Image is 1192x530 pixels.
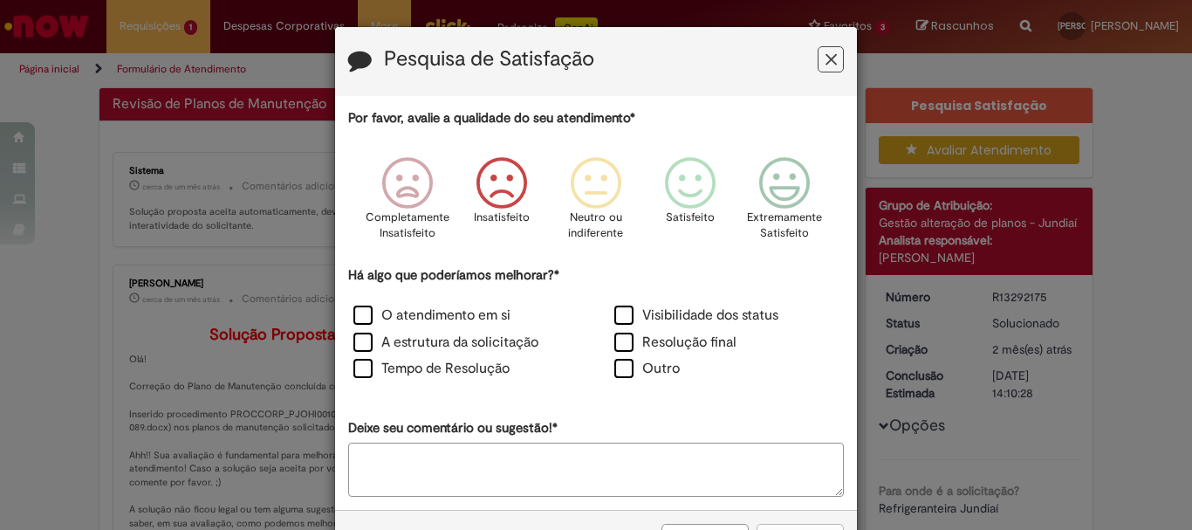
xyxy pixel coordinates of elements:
[457,144,546,264] div: Insatisfeito
[348,109,635,127] label: Por favor, avalie a qualidade do seu atendimento*
[646,144,735,264] div: Satisfeito
[384,48,594,71] label: Pesquisa de Satisfação
[353,306,510,326] label: O atendimento em si
[614,359,680,379] label: Outro
[740,144,829,264] div: Extremamente Satisfeito
[551,144,641,264] div: Neutro ou indiferente
[666,210,715,226] p: Satisfeito
[366,210,449,242] p: Completamente Insatisfeito
[614,333,736,353] label: Resolução final
[348,266,844,384] div: Há algo que poderíamos melhorar?*
[353,359,510,379] label: Tempo de Resolução
[565,210,627,242] p: Neutro ou indiferente
[614,306,778,326] label: Visibilidade dos status
[474,210,530,226] p: Insatisfeito
[362,144,451,264] div: Completamente Insatisfeito
[353,333,538,353] label: A estrutura da solicitação
[747,210,822,242] p: Extremamente Satisfeito
[348,419,558,437] label: Deixe seu comentário ou sugestão!*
